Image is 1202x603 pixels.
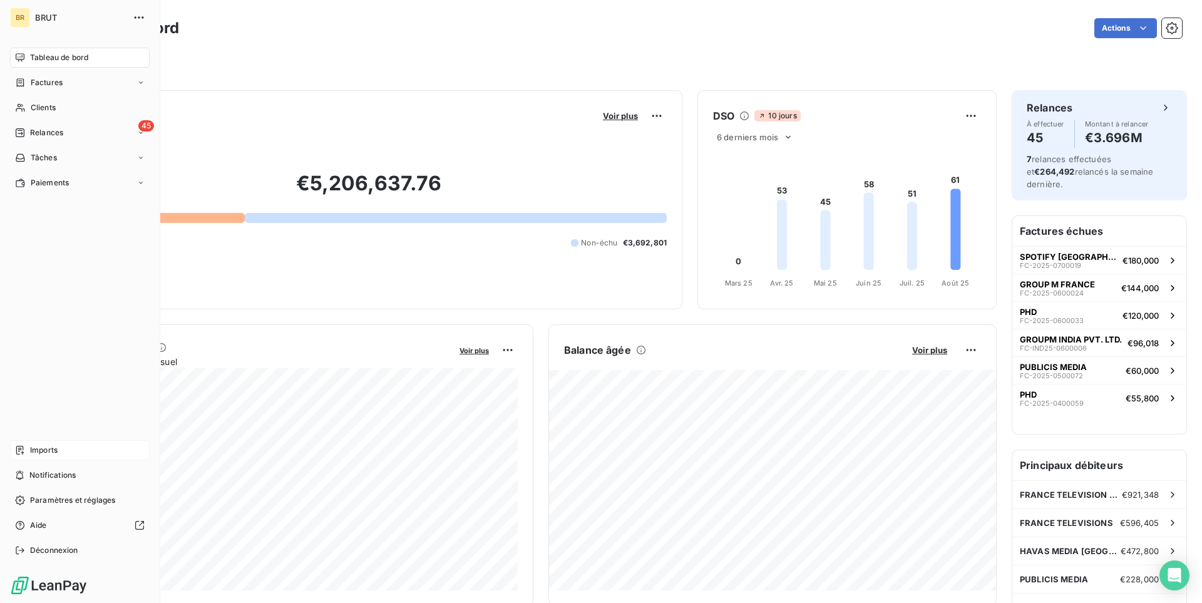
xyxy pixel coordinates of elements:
tspan: Mars 25 [725,279,753,287]
span: PUBLICIS MEDIA [1020,362,1087,372]
span: €180,000 [1122,255,1159,265]
h6: Balance âgée [564,343,631,358]
span: Déconnexion [30,545,78,556]
h2: €5,206,637.76 [71,171,667,209]
span: Chiffre d'affaires mensuel [71,355,451,368]
span: €144,000 [1121,283,1159,293]
span: SPOTIFY [GEOGRAPHIC_DATA] [1020,252,1117,262]
tspan: Mai 25 [814,279,837,287]
div: BR [10,8,30,28]
a: Clients [10,98,150,118]
tspan: Avr. 25 [770,279,793,287]
a: Aide [10,515,150,535]
span: Montant à relancer [1085,120,1149,128]
span: €120,000 [1122,311,1159,321]
span: 45 [138,120,154,131]
span: Voir plus [460,346,489,355]
span: €472,800 [1121,546,1159,556]
a: Factures [10,73,150,93]
tspan: Juin 25 [856,279,881,287]
tspan: Juil. 25 [900,279,925,287]
span: 7 [1027,154,1032,164]
span: Factures [31,77,63,88]
span: PHD [1020,307,1037,317]
span: €96,018 [1128,338,1159,348]
h6: DSO [713,108,734,123]
span: €596,405 [1120,518,1159,528]
a: Paiements [10,173,150,193]
span: Imports [30,445,58,456]
img: Logo LeanPay [10,575,88,595]
h4: €3.696M [1085,128,1149,148]
span: €60,000 [1126,366,1159,376]
div: Open Intercom Messenger [1159,560,1189,590]
tspan: Août 25 [942,279,969,287]
span: FRANCE TELEVISION PUBLICITE [1020,490,1122,500]
a: Tableau de bord [10,48,150,68]
span: Aide [30,520,47,531]
span: €228,000 [1120,574,1159,584]
span: Clients [31,102,56,113]
span: FC-2025-0500072 [1020,372,1083,379]
button: Actions [1094,18,1157,38]
button: PUBLICIS MEDIAFC-2025-0500072€60,000 [1012,356,1186,384]
span: €3,692,801 [623,237,667,249]
span: BRUT [35,13,125,23]
span: HAVAS MEDIA [GEOGRAPHIC_DATA] [1020,546,1121,556]
span: Tableau de bord [30,52,88,63]
span: À effectuer [1027,120,1064,128]
h6: Factures échues [1012,216,1186,246]
span: FC-2025-0700019 [1020,262,1081,269]
a: Paramètres et réglages [10,490,150,510]
span: FRANCE TELEVISIONS [1020,518,1113,528]
h6: Principaux débiteurs [1012,450,1186,480]
span: Voir plus [912,345,947,355]
span: Paramètres et réglages [30,495,115,506]
span: Non-échu [581,237,617,249]
span: 6 derniers mois [717,132,778,142]
span: Notifications [29,470,76,481]
span: FC-IND25-0600006 [1020,344,1087,352]
a: 45Relances [10,123,150,143]
button: GROUPM INDIA PVT. LTD.FC-IND25-0600006€96,018 [1012,329,1186,356]
button: GROUP M FRANCEFC-2025-0600024€144,000 [1012,274,1186,301]
span: GROUP M FRANCE [1020,279,1095,289]
span: €921,348 [1122,490,1159,500]
span: FC-2025-0600024 [1020,289,1084,297]
span: FC-2025-0600033 [1020,317,1084,324]
span: 10 jours [754,110,800,121]
span: €264,492 [1034,167,1074,177]
button: Voir plus [456,344,493,356]
button: Voir plus [908,344,951,356]
button: SPOTIFY [GEOGRAPHIC_DATA]FC-2025-0700019€180,000 [1012,246,1186,274]
span: Paiements [31,177,69,188]
span: €55,800 [1126,393,1159,403]
a: Imports [10,440,150,460]
span: PUBLICIS MEDIA [1020,574,1088,584]
span: relances effectuées et relancés la semaine dernière. [1027,154,1153,189]
a: Tâches [10,148,150,168]
span: Relances [30,127,63,138]
span: Tâches [31,152,57,163]
button: PHDFC-2025-0400059€55,800 [1012,384,1186,411]
h6: Relances [1027,100,1072,115]
button: Voir plus [599,110,642,121]
span: Voir plus [603,111,638,121]
button: PHDFC-2025-0600033€120,000 [1012,301,1186,329]
span: GROUPM INDIA PVT. LTD. [1020,334,1122,344]
h4: 45 [1027,128,1064,148]
span: FC-2025-0400059 [1020,399,1084,407]
span: PHD [1020,389,1037,399]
